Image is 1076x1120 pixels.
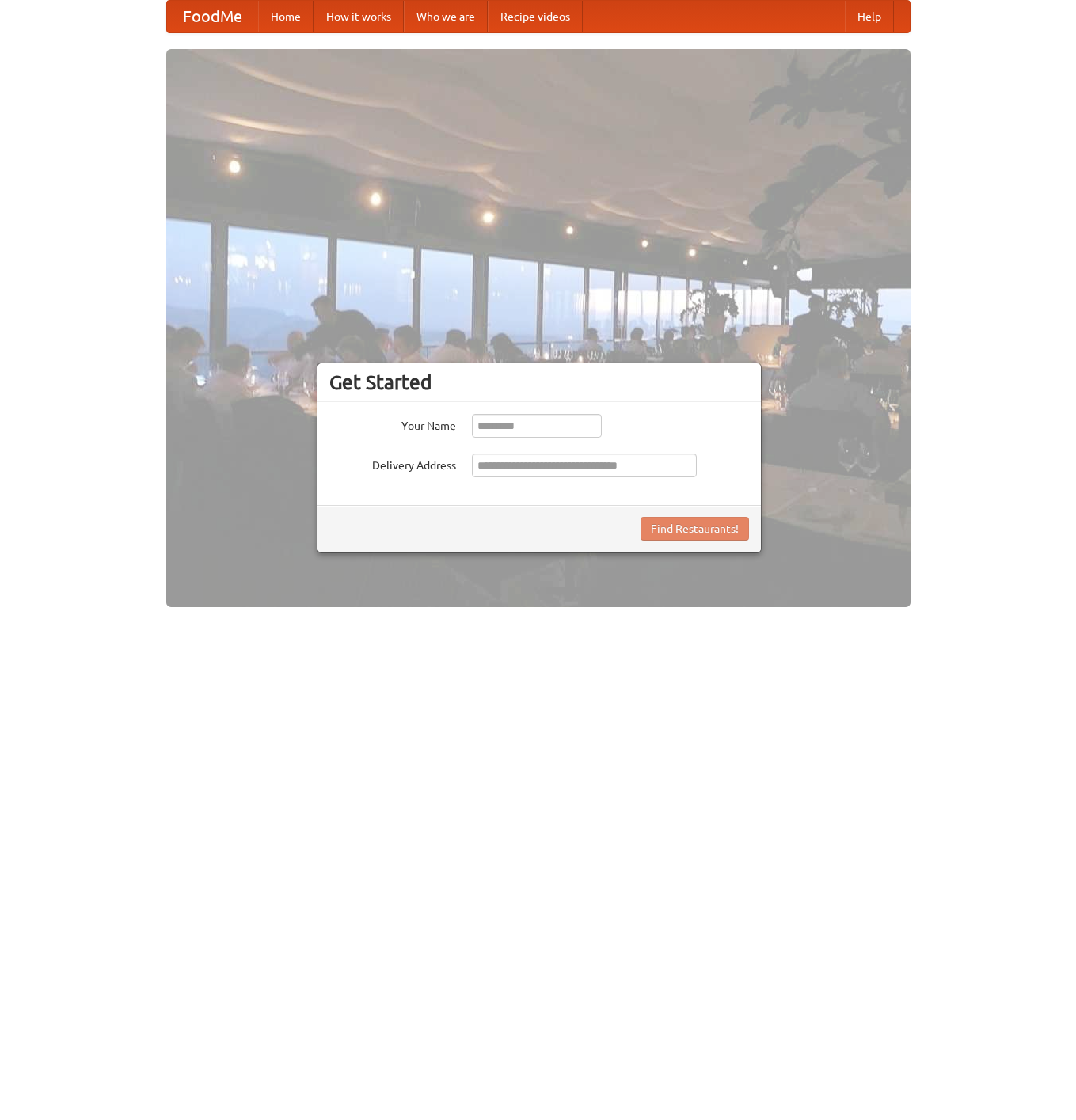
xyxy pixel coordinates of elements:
[404,1,488,32] a: Who we are
[329,370,749,394] h3: Get Started
[845,1,894,32] a: Help
[167,1,258,32] a: FoodMe
[258,1,314,32] a: Home
[314,1,404,32] a: How it works
[488,1,583,32] a: Recipe videos
[329,414,456,434] label: Your Name
[329,454,456,473] label: Delivery Address
[641,517,749,541] button: Find Restaurants!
